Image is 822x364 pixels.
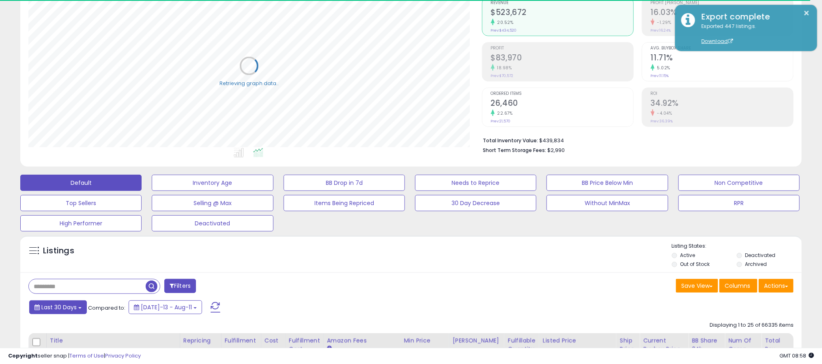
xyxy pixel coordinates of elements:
[651,28,671,33] small: Prev: 16.24%
[745,261,767,268] label: Archived
[759,279,794,293] button: Actions
[548,146,565,154] span: $2,990
[620,336,636,353] div: Ship Price
[680,261,710,268] label: Out of Stock
[695,11,811,23] div: Export complete
[43,245,74,257] h5: Listings
[491,8,633,19] h2: $523,672
[651,53,793,64] h2: 11.71%
[219,80,279,87] div: Retrieving graph data..
[491,28,517,33] small: Prev: $434,520
[491,1,633,5] span: Revenue
[129,300,202,314] button: [DATE]-13 - Aug-11
[495,65,512,71] small: 18.98%
[651,1,793,5] span: Profit [PERSON_NAME]
[453,336,501,345] div: [PERSON_NAME]
[29,300,87,314] button: Last 30 Days
[678,195,800,211] button: RPR
[495,110,513,116] small: 22.67%
[491,46,633,51] span: Profit
[643,336,685,353] div: Current Buybox Price
[415,175,536,191] button: Needs to Reprice
[672,242,802,250] p: Listing States:
[265,336,282,345] div: Cost
[695,23,811,45] div: Exported 447 listings.
[8,352,141,360] div: seller snap | |
[701,38,733,45] a: Download
[725,282,750,290] span: Columns
[765,336,794,353] div: Total Rev.
[20,215,142,231] button: High Performer
[651,119,673,124] small: Prev: 36.39%
[20,175,142,191] button: Default
[680,252,695,259] label: Active
[152,175,273,191] button: Inventory Age
[152,215,273,231] button: Deactivated
[710,321,794,329] div: Displaying 1 to 25 of 66335 items
[651,8,793,19] h2: 16.03%
[41,303,77,311] span: Last 30 Days
[654,65,671,71] small: 5.02%
[508,336,536,353] div: Fulfillable Quantity
[651,73,669,78] small: Prev: 11.15%
[651,92,793,96] span: ROI
[8,352,38,360] strong: Copyright
[779,352,814,360] span: 2025-09-11 08:58 GMT
[491,92,633,96] span: Ordered Items
[651,98,793,109] h2: 34.92%
[284,175,405,191] button: BB Drop in 7d
[183,336,218,345] div: Repricing
[745,252,775,259] label: Deactivated
[491,119,511,124] small: Prev: 21,570
[284,195,405,211] button: Items Being Repriced
[50,336,176,345] div: Title
[728,336,758,353] div: Num of Comp.
[491,98,633,109] h2: 26,460
[20,195,142,211] button: Top Sellers
[491,73,514,78] small: Prev: $70,572
[654,19,671,26] small: -1.29%
[105,352,141,360] a: Privacy Policy
[651,46,793,51] span: Avg. Buybox Share
[404,336,446,345] div: Min Price
[141,303,192,311] span: [DATE]-13 - Aug-11
[719,279,757,293] button: Columns
[654,110,672,116] small: -4.04%
[678,175,800,191] button: Non Competitive
[804,8,810,18] button: ×
[491,53,633,64] h2: $83,970
[327,336,397,345] div: Amazon Fees
[483,147,547,154] b: Short Term Storage Fees:
[152,195,273,211] button: Selling @ Max
[495,19,514,26] small: 20.52%
[164,279,196,293] button: Filters
[415,195,536,211] button: 30 Day Decrease
[676,279,718,293] button: Save View
[289,336,320,353] div: Fulfillment Cost
[483,137,538,144] b: Total Inventory Value:
[69,352,104,360] a: Terms of Use
[547,175,668,191] button: BB Price Below Min
[692,336,721,353] div: BB Share 24h.
[543,336,613,345] div: Listed Price
[88,304,125,312] span: Compared to:
[483,135,788,145] li: $439,834
[547,195,668,211] button: Without MinMax
[225,336,258,345] div: Fulfillment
